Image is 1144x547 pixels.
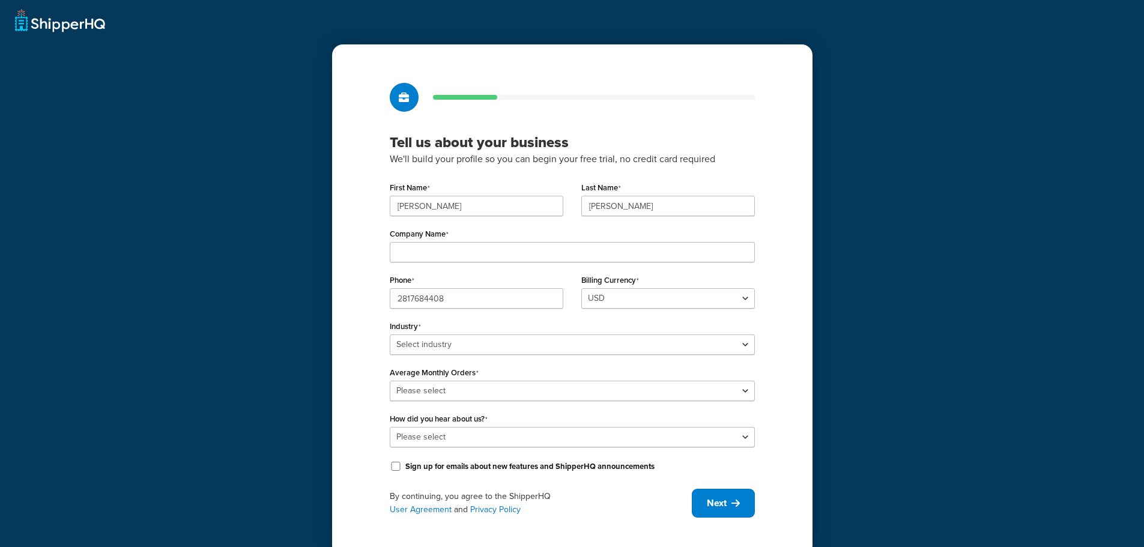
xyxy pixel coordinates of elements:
label: How did you hear about us? [390,414,488,424]
label: Phone [390,276,414,285]
p: We'll build your profile so you can begin your free trial, no credit card required [390,151,755,167]
a: User Agreement [390,503,452,516]
span: Next [707,497,727,510]
button: Next [692,489,755,518]
label: Average Monthly Orders [390,368,479,378]
label: Billing Currency [581,276,639,285]
div: By continuing, you agree to the ShipperHQ and [390,490,692,516]
label: Company Name [390,229,449,239]
label: Sign up for emails about new features and ShipperHQ announcements [405,461,655,472]
h3: Tell us about your business [390,133,755,151]
label: Last Name [581,183,621,193]
label: First Name [390,183,430,193]
a: Privacy Policy [470,503,521,516]
label: Industry [390,322,421,331]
